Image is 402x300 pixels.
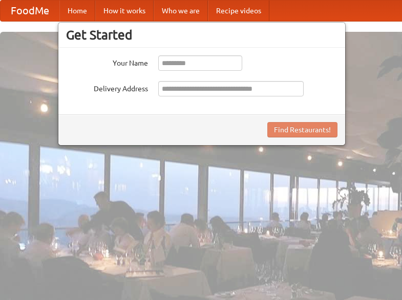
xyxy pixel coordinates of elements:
[154,1,208,21] a: Who we are
[267,122,337,137] button: Find Restaurants!
[59,1,95,21] a: Home
[66,27,337,43] h3: Get Started
[1,1,59,21] a: FoodMe
[66,81,148,94] label: Delivery Address
[66,55,148,68] label: Your Name
[208,1,269,21] a: Recipe videos
[95,1,154,21] a: How it works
